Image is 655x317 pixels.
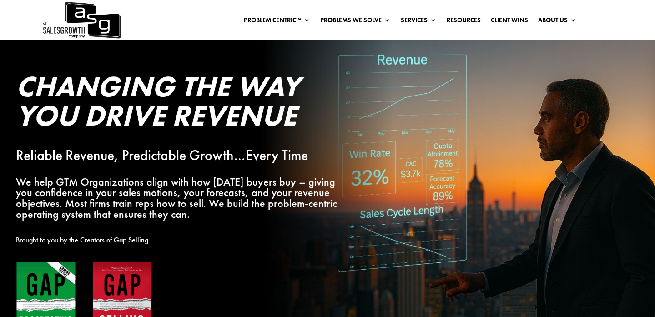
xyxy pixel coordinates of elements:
[447,17,481,27] a: Resources
[16,72,338,135] h2: Changing the Way You Drive Revenue
[538,17,577,27] a: About Us
[16,150,338,161] p: Reliable Revenue, Predictable Growth…Every Time
[320,17,391,27] a: Problems We Solve
[244,17,310,27] a: Problem Centric™
[16,235,338,246] p: Brought to you by the Creators of Gap Selling
[491,17,528,27] a: Client Wins
[401,17,437,27] a: Services
[16,176,338,220] p: We help GTM Organizations align with how [DATE] buyers buy – giving you confidence in your sales ...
